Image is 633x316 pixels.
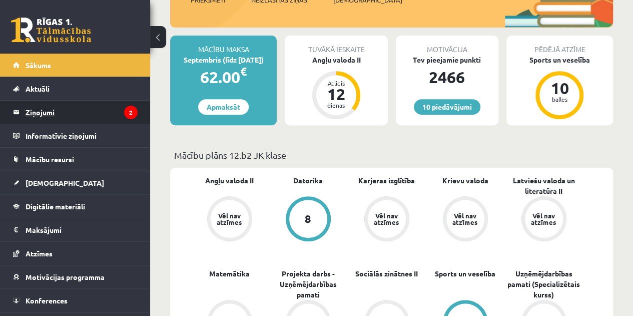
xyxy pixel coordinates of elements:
[373,212,401,225] div: Vēl nav atzīmes
[26,101,138,124] legend: Ziņojumi
[26,272,105,281] span: Motivācijas programma
[504,196,583,243] a: Vēl nav atzīmes
[13,289,138,312] a: Konferences
[26,124,138,147] legend: Informatīvie ziņojumi
[285,55,387,121] a: Angļu valoda II Atlicis 12 dienas
[504,268,583,300] a: Uzņēmējdarbības pamati (Specializētais kurss)
[209,268,250,279] a: Matemātika
[321,80,351,86] div: Atlicis
[240,64,247,79] span: €
[26,296,68,305] span: Konferences
[442,175,488,186] a: Krievu valoda
[544,80,574,96] div: 10
[205,175,254,186] a: Angļu valoda II
[124,106,138,119] i: 2
[170,36,277,55] div: Mācību maksa
[426,196,504,243] a: Vēl nav atzīmes
[13,171,138,194] a: [DEMOGRAPHIC_DATA]
[13,195,138,218] a: Digitālie materiāli
[269,268,347,300] a: Projekta darbs - Uzņēmējdarbības pamati
[190,196,269,243] a: Vēl nav atzīmes
[285,55,387,65] div: Angļu valoda II
[396,55,498,65] div: Tev pieejamie punkti
[358,175,415,186] a: Karjeras izglītība
[26,61,51,70] span: Sākums
[13,124,138,147] a: Informatīvie ziņojumi
[13,101,138,124] a: Ziņojumi2
[13,54,138,77] a: Sākums
[305,213,311,224] div: 8
[26,178,104,187] span: [DEMOGRAPHIC_DATA]
[321,86,351,102] div: 12
[11,18,91,43] a: Rīgas 1. Tālmācības vidusskola
[321,102,351,108] div: dienas
[396,36,498,55] div: Motivācija
[13,265,138,288] a: Motivācijas programma
[506,55,613,121] a: Sports un veselība 10 balles
[347,196,426,243] a: Vēl nav atzīmes
[285,36,387,55] div: Tuvākā ieskaite
[414,99,480,115] a: 10 piedāvājumi
[26,84,50,93] span: Aktuāli
[269,196,347,243] a: 8
[198,99,249,115] a: Apmaksāt
[451,212,479,225] div: Vēl nav atzīmes
[530,212,558,225] div: Vēl nav atzīmes
[355,268,418,279] a: Sociālās zinātnes II
[216,212,244,225] div: Vēl nav atzīmes
[26,218,138,241] legend: Maksājumi
[13,77,138,100] a: Aktuāli
[26,249,53,258] span: Atzīmes
[170,55,277,65] div: Septembris (līdz [DATE])
[293,175,323,186] a: Datorika
[506,36,613,55] div: Pēdējā atzīme
[170,65,277,89] div: 62.00
[396,65,498,89] div: 2466
[174,148,609,162] p: Mācību plāns 12.b2 JK klase
[435,268,495,279] a: Sports un veselība
[504,175,583,196] a: Latviešu valoda un literatūra II
[13,148,138,171] a: Mācību resursi
[13,218,138,241] a: Maksājumi
[13,242,138,265] a: Atzīmes
[26,202,85,211] span: Digitālie materiāli
[544,96,574,102] div: balles
[26,155,74,164] span: Mācību resursi
[506,55,613,65] div: Sports un veselība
